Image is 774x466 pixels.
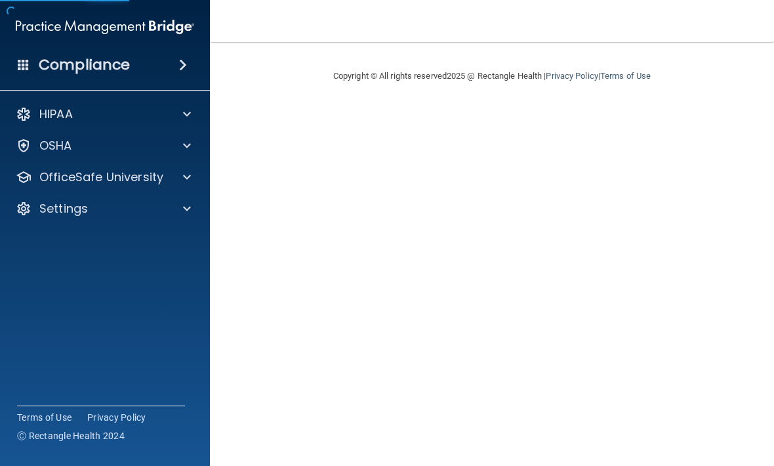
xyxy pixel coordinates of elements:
[16,138,191,154] a: OSHA
[39,56,130,74] h4: Compliance
[16,201,191,217] a: Settings
[39,169,163,185] p: OfficeSafe University
[546,71,598,81] a: Privacy Policy
[39,201,88,217] p: Settings
[87,411,146,424] a: Privacy Policy
[39,138,72,154] p: OSHA
[16,169,191,185] a: OfficeSafe University
[253,55,731,97] div: Copyright © All rights reserved 2025 @ Rectangle Health | |
[16,106,191,122] a: HIPAA
[600,71,651,81] a: Terms of Use
[39,106,73,122] p: HIPAA
[17,411,71,424] a: Terms of Use
[16,14,194,40] img: PMB logo
[17,429,125,442] span: Ⓒ Rectangle Health 2024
